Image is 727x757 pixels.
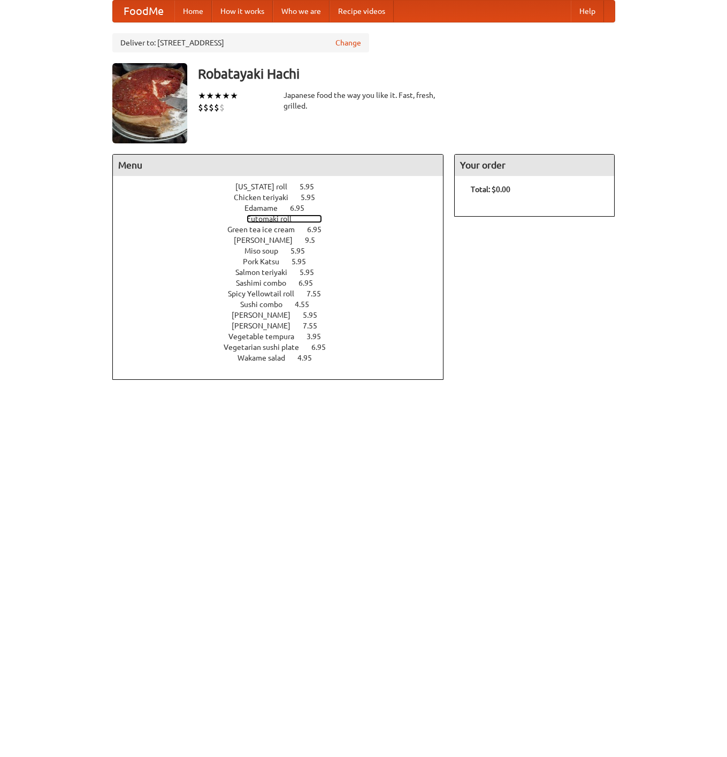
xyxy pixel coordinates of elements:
a: Green tea ice cream 6.95 [227,225,341,234]
span: 5.95 [300,182,325,191]
a: How it works [212,1,273,22]
span: 7.55 [307,289,332,298]
li: $ [209,102,214,113]
a: Spicy Yellowtail roll 7.55 [228,289,341,298]
a: FoodMe [113,1,174,22]
span: Salmon teriyaki [235,268,298,277]
img: angular.jpg [112,63,187,143]
span: 6.95 [311,343,336,351]
span: Vegetarian sushi plate [224,343,310,351]
span: [PERSON_NAME] [234,236,303,244]
a: Vegetarian sushi plate 6.95 [224,343,346,351]
a: Help [571,1,604,22]
span: Vegetable tempura [228,332,305,341]
a: [PERSON_NAME] 7.55 [232,322,337,330]
div: Deliver to: [STREET_ADDRESS] [112,33,369,52]
h4: Your order [455,155,614,176]
span: 5.95 [303,311,328,319]
div: Japanese food the way you like it. Fast, fresh, grilled. [284,90,444,111]
li: ★ [230,90,238,102]
span: Chicken teriyaki [234,193,299,202]
a: Salmon teriyaki 5.95 [235,268,334,277]
span: 4.55 [295,300,320,309]
span: 6.95 [299,279,324,287]
span: Sashimi combo [236,279,297,287]
a: Who we are [273,1,330,22]
a: Change [335,37,361,48]
a: Vegetable tempura 3.95 [228,332,341,341]
span: 6.95 [290,204,315,212]
span: 5.95 [301,193,326,202]
b: Total: $0.00 [471,185,510,194]
a: Recipe videos [330,1,394,22]
span: Edamame [244,204,288,212]
span: [PERSON_NAME] [232,311,301,319]
span: Green tea ice cream [227,225,305,234]
span: [US_STATE] roll [235,182,298,191]
span: Wakame salad [238,354,296,362]
span: 7.55 [303,322,328,330]
a: [PERSON_NAME] 5.95 [232,311,337,319]
li: $ [214,102,219,113]
li: $ [203,102,209,113]
h3: Robatayaki Hachi [198,63,615,85]
span: Sushi combo [240,300,293,309]
a: Wakame salad 4.95 [238,354,332,362]
span: 9.5 [305,236,326,244]
a: [US_STATE] roll 5.95 [235,182,334,191]
a: Sashimi combo 6.95 [236,279,333,287]
span: 5.95 [292,257,317,266]
span: Pork Katsu [243,257,290,266]
a: [PERSON_NAME] 9.5 [234,236,335,244]
span: 4.95 [297,354,323,362]
a: Home [174,1,212,22]
h4: Menu [113,155,443,176]
span: Futomaki roll [247,215,302,223]
a: Miso soup 5.95 [244,247,325,255]
li: ★ [222,90,230,102]
a: Pork Katsu 5.95 [243,257,326,266]
span: Miso soup [244,247,289,255]
li: ★ [206,90,214,102]
span: 5.95 [300,268,325,277]
span: 6.95 [307,225,332,234]
span: 3.95 [307,332,332,341]
a: Sushi combo 4.55 [240,300,329,309]
li: $ [198,102,203,113]
span: [PERSON_NAME] [232,322,301,330]
a: Futomaki roll [247,215,322,223]
a: Chicken teriyaki 5.95 [234,193,335,202]
a: Edamame 6.95 [244,204,324,212]
span: Spicy Yellowtail roll [228,289,305,298]
li: ★ [214,90,222,102]
li: $ [219,102,225,113]
span: 5.95 [290,247,316,255]
li: ★ [198,90,206,102]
